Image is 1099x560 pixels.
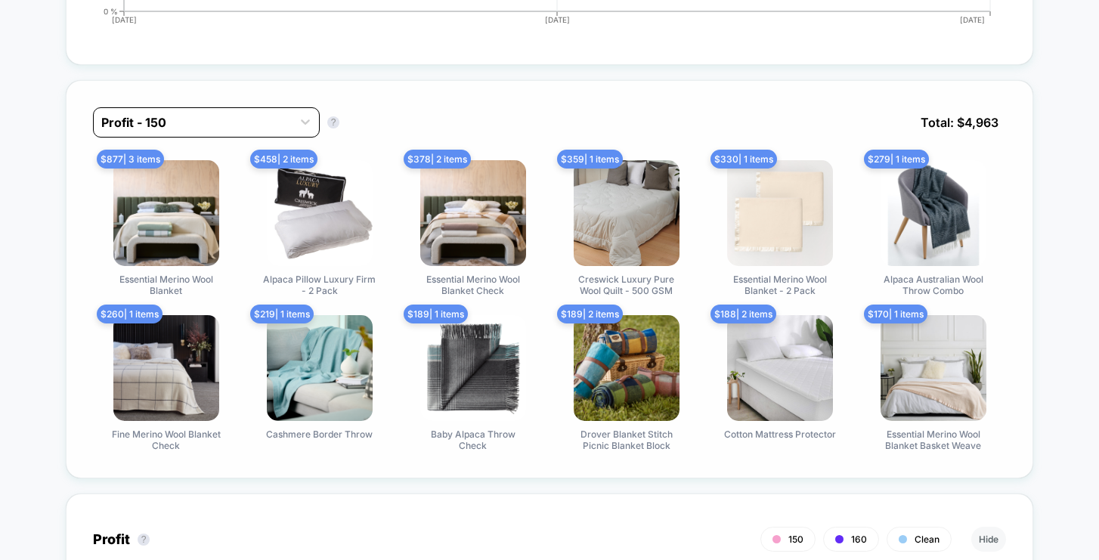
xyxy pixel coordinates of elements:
span: Drover Blanket Stitch Picnic Blanket Block [570,429,683,451]
tspan: [DATE] [960,15,985,24]
span: Baby Alpaca Throw Check [416,429,530,451]
img: Essential Merino Wool Blanket Check [420,160,526,266]
img: Essential Merino Wool Blanket [113,160,219,266]
button: ? [327,116,339,128]
span: $ 219 | 1 items [250,305,314,323]
span: Clean [915,534,940,545]
span: $ 170 | 1 items [864,305,927,323]
img: Baby Alpaca Throw Check [420,315,526,421]
span: $ 378 | 2 items [404,150,471,169]
span: 150 [788,534,803,545]
span: Alpaca Pillow Luxury Firm - 2 Pack [263,274,376,296]
span: 160 [851,534,867,545]
img: Alpaca Australian Wool Throw Combo [881,160,986,266]
span: Essential Merino Wool Blanket - 2 Pack [723,274,837,296]
button: ? [138,534,150,546]
img: Cotton Mattress Protector [727,315,833,421]
img: Cashmere Border Throw [267,315,373,421]
img: Essential Merino Wool Blanket - 2 Pack [727,160,833,266]
span: $ 189 | 1 items [404,305,468,323]
span: $ 189 | 2 items [557,305,623,323]
img: Alpaca Pillow Luxury Firm - 2 Pack [267,160,373,266]
span: $ 260 | 1 items [97,305,163,323]
span: $ 458 | 2 items [250,150,317,169]
span: $ 359 | 1 items [557,150,623,169]
span: Essential Merino Wool Blanket [110,274,223,296]
span: Cotton Mattress Protector [724,429,836,440]
span: Total: $ 4,963 [913,107,1006,138]
span: Cashmere Border Throw [266,429,373,440]
img: Creswick Luxury Pure Wool Quilt - 500 GSM [574,160,680,266]
img: Essential Merino Wool Blanket Basket Weave [881,315,986,421]
span: $ 330 | 1 items [710,150,777,169]
button: Hide [971,527,1006,552]
tspan: [DATE] [545,15,570,24]
img: Drover Blanket Stitch Picnic Blanket Block [574,315,680,421]
span: $ 279 | 1 items [864,150,929,169]
span: Creswick Luxury Pure Wool Quilt - 500 GSM [570,274,683,296]
span: Essential Merino Wool Blanket Check [416,274,530,296]
tspan: [DATE] [112,15,137,24]
span: Essential Merino Wool Blanket Basket Weave [877,429,990,451]
img: Fine Merino Wool Blanket Check [113,315,219,421]
span: $ 877 | 3 items [97,150,164,169]
span: Fine Merino Wool Blanket Check [110,429,223,451]
span: $ 188 | 2 items [710,305,776,323]
tspan: 0 % [104,6,118,15]
span: Alpaca Australian Wool Throw Combo [877,274,990,296]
